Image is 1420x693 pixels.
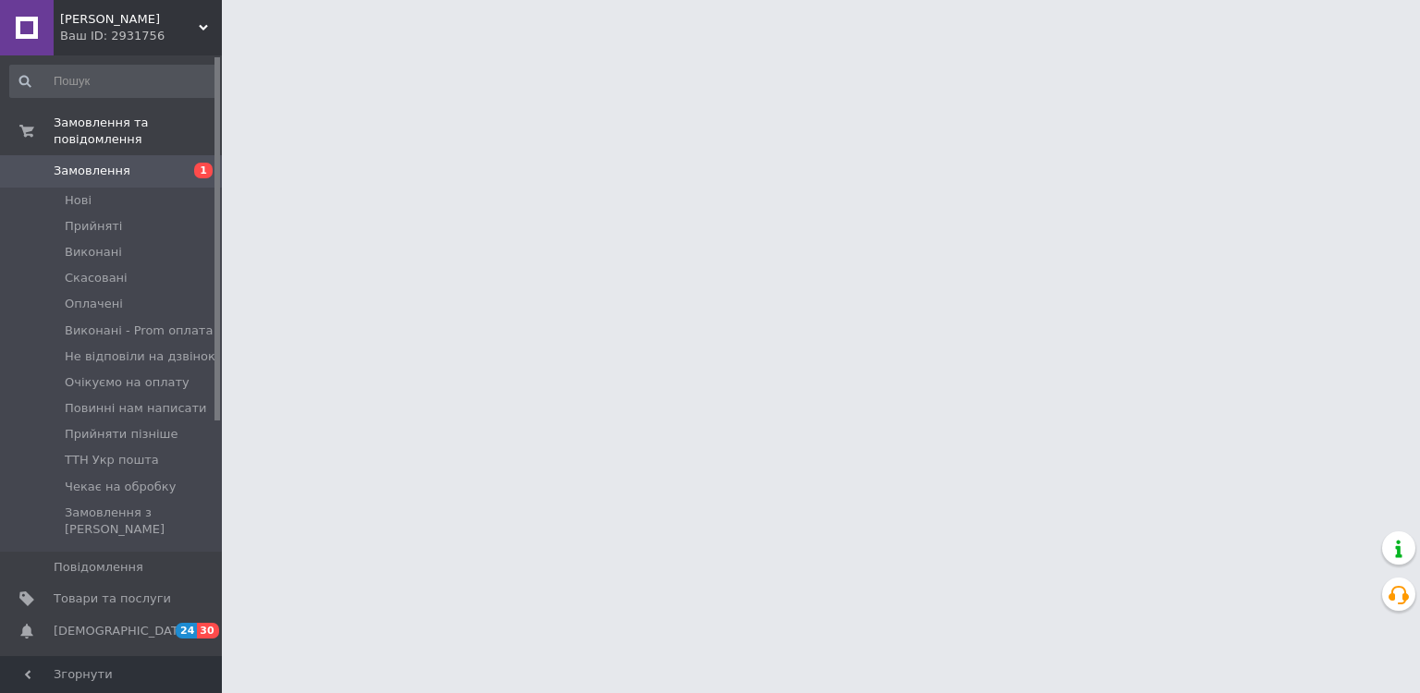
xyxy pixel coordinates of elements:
[65,426,177,443] span: Прийняти пізніше
[65,400,207,417] span: Повинні нам написати
[65,218,122,235] span: Прийняті
[60,11,199,28] span: Знайди Дешевше
[9,65,218,98] input: Пошук
[65,348,215,365] span: Не відповіли на дзвінок
[197,623,218,638] span: 30
[65,192,92,209] span: Нові
[54,590,171,607] span: Товари та послуги
[65,296,123,312] span: Оплачені
[54,654,171,687] span: Показники роботи компанії
[65,452,159,468] span: ТТН Укр пошта
[60,28,222,44] div: Ваш ID: 2931756
[54,115,222,148] span: Замовлення та повідомлення
[65,479,176,495] span: Чекає на обробку
[54,163,130,179] span: Замовлення
[65,374,190,391] span: Очікуємо на оплату
[65,270,128,286] span: Скасовані
[65,505,216,538] span: Замовлення з [PERSON_NAME]
[65,244,122,261] span: Виконані
[176,623,197,638] span: 24
[194,163,213,178] span: 1
[54,623,190,639] span: [DEMOGRAPHIC_DATA]
[65,322,213,339] span: Виконані - Prom оплата
[54,559,143,576] span: Повідомлення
